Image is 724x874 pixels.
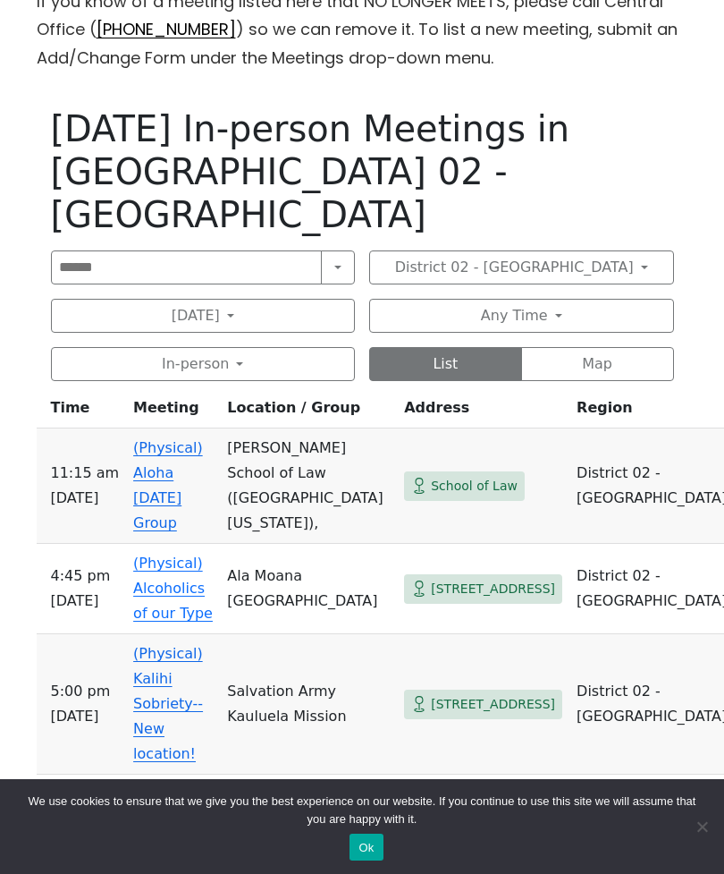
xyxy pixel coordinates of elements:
button: Search [321,250,355,284]
td: Faith House Ministries [220,775,397,865]
span: [DATE] [51,486,120,511]
a: [PHONE_NUMBER] [97,18,236,40]
span: 11:15 AM [51,461,120,486]
td: [PERSON_NAME] School of Law ([GEOGRAPHIC_DATA][US_STATE]), [220,429,397,544]
th: Address [397,395,569,429]
button: Map [521,347,674,381]
span: [DATE] [51,589,120,614]
td: Salvation Army Kauluela Mission [220,634,397,775]
th: Meeting [126,395,220,429]
span: No [693,818,711,836]
a: (Physical) Alcoholics of our Type [133,555,213,622]
span: [STREET_ADDRESS] [431,693,555,716]
span: 5:00 PM [51,679,120,704]
button: [DATE] [51,299,356,333]
input: Search [51,250,323,284]
th: Time [37,395,127,429]
a: (Physical) Kalihi Sobriety--New location! [133,645,203,762]
button: District 02 - [GEOGRAPHIC_DATA] [369,250,674,284]
span: [STREET_ADDRESS] [431,578,555,600]
h1: [DATE] In-person Meetings in [GEOGRAPHIC_DATA] 02 - [GEOGRAPHIC_DATA] [51,107,674,236]
button: List [369,347,522,381]
button: Ok [349,834,383,861]
th: Location / Group [220,395,397,429]
a: (Physical) Aloha [DATE] Group [133,439,203,531]
span: School of Law [431,475,518,497]
span: We use cookies to ensure that we give you the best experience on our website. If you continue to ... [27,793,697,828]
span: [DATE] [51,704,120,729]
button: Any Time [369,299,674,333]
button: In-person [51,347,356,381]
span: 4:45 PM [51,564,120,589]
td: Ala Moana [GEOGRAPHIC_DATA] [220,544,397,634]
